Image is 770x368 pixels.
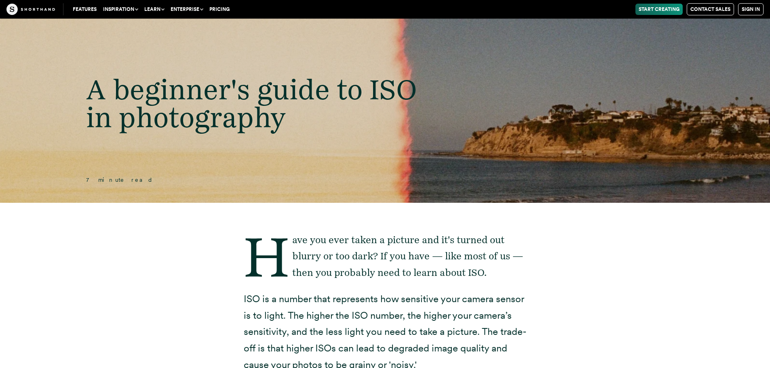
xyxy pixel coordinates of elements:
p: Have you ever taken a picture and it's turned out blurry or too dark? If you have — like most of ... [244,232,527,281]
button: Inspiration [100,4,141,15]
a: Start Creating [635,4,683,15]
img: The Craft [6,4,55,15]
a: Contact Sales [687,3,734,15]
a: Pricing [206,4,233,15]
button: Enterprise [167,4,206,15]
a: Sign in [738,3,764,15]
span: A beginner's guide to ISO in photography [86,72,417,135]
a: Features [70,4,100,15]
button: Learn [141,4,167,15]
span: 7 minute read [86,177,153,183]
